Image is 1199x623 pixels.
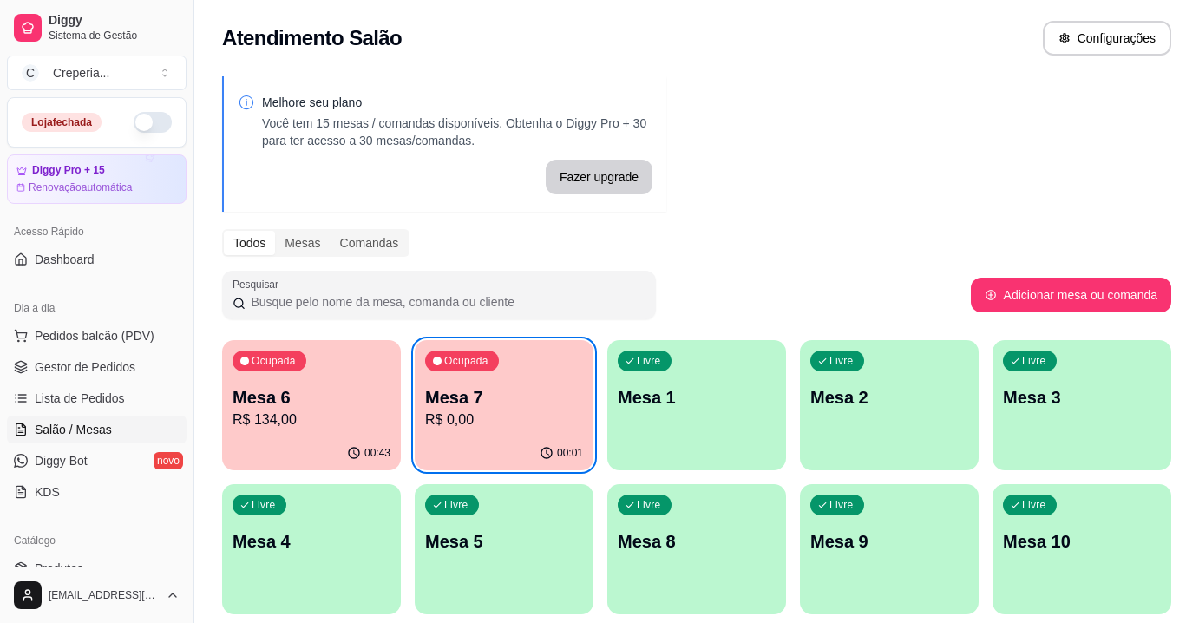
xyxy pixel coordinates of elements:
[134,112,172,133] button: Alterar Status
[29,180,132,194] article: Renovação automática
[233,385,390,410] p: Mesa 6
[224,231,275,255] div: Todos
[35,452,88,469] span: Diggy Bot
[800,484,979,614] button: LivreMesa 9
[35,560,83,577] span: Produtos
[810,529,968,554] p: Mesa 9
[233,529,390,554] p: Mesa 4
[262,115,652,149] p: Você tem 15 mesas / comandas disponíveis. Obtenha o Diggy Pro + 30 para ter acesso a 30 mesas/com...
[222,340,401,470] button: OcupadaMesa 6R$ 134,0000:43
[262,94,652,111] p: Melhore seu plano
[829,498,854,512] p: Livre
[7,218,187,246] div: Acesso Rápido
[35,421,112,438] span: Salão / Mesas
[275,231,330,255] div: Mesas
[35,390,125,407] span: Lista de Pedidos
[7,246,187,273] a: Dashboard
[222,24,402,52] h2: Atendimento Salão
[233,410,390,430] p: R$ 134,00
[331,231,409,255] div: Comandas
[829,354,854,368] p: Livre
[546,160,652,194] button: Fazer upgrade
[7,384,187,412] a: Lista de Pedidos
[993,484,1171,614] button: LivreMesa 10
[7,554,187,582] a: Produtos
[35,358,135,376] span: Gestor de Pedidos
[810,385,968,410] p: Mesa 2
[252,498,276,512] p: Livre
[49,588,159,602] span: [EMAIL_ADDRESS][DOMAIN_NAME]
[22,113,102,132] div: Loja fechada
[444,498,468,512] p: Livre
[7,294,187,322] div: Dia a dia
[800,340,979,470] button: LivreMesa 2
[7,574,187,616] button: [EMAIL_ADDRESS][DOMAIN_NAME]
[22,64,39,82] span: C
[618,385,776,410] p: Mesa 1
[444,354,488,368] p: Ocupada
[425,410,583,430] p: R$ 0,00
[7,7,187,49] a: DiggySistema de Gestão
[49,29,180,43] span: Sistema de Gestão
[1003,385,1161,410] p: Mesa 3
[971,278,1171,312] button: Adicionar mesa ou comanda
[425,529,583,554] p: Mesa 5
[993,340,1171,470] button: LivreMesa 3
[1043,21,1171,56] button: Configurações
[1022,498,1046,512] p: Livre
[607,340,786,470] button: LivreMesa 1
[7,154,187,204] a: Diggy Pro + 15Renovaçãoautomática
[32,164,105,177] article: Diggy Pro + 15
[637,498,661,512] p: Livre
[7,56,187,90] button: Select a team
[7,478,187,506] a: KDS
[252,354,296,368] p: Ocupada
[7,353,187,381] a: Gestor de Pedidos
[618,529,776,554] p: Mesa 8
[607,484,786,614] button: LivreMesa 8
[557,446,583,460] p: 00:01
[637,354,661,368] p: Livre
[35,327,154,344] span: Pedidos balcão (PDV)
[7,416,187,443] a: Salão / Mesas
[233,277,285,292] label: Pesquisar
[35,251,95,268] span: Dashboard
[7,447,187,475] a: Diggy Botnovo
[1022,354,1046,368] p: Livre
[364,446,390,460] p: 00:43
[7,322,187,350] button: Pedidos balcão (PDV)
[53,64,109,82] div: Creperia ...
[246,293,645,311] input: Pesquisar
[415,340,593,470] button: OcupadaMesa 7R$ 0,0000:01
[49,13,180,29] span: Diggy
[425,385,583,410] p: Mesa 7
[7,527,187,554] div: Catálogo
[35,483,60,501] span: KDS
[1003,529,1161,554] p: Mesa 10
[222,484,401,614] button: LivreMesa 4
[415,484,593,614] button: LivreMesa 5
